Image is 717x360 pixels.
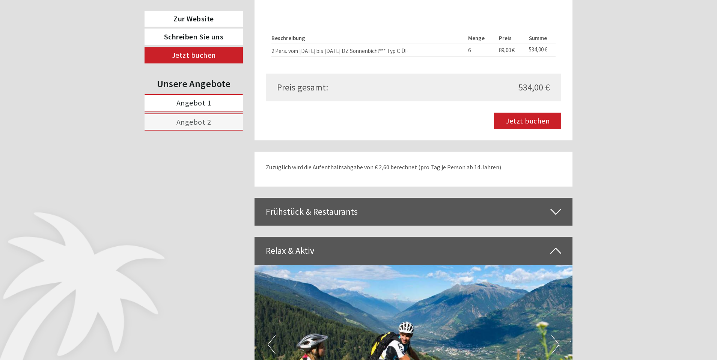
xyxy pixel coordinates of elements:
[255,198,573,226] div: Frühstück & Restaurants
[465,44,496,57] td: 6
[176,117,211,127] span: Angebot 2
[145,11,243,27] a: Zur Website
[266,163,562,172] p: Zuzüglich wird die Aufenthaltsabgabe von € 2,60 berechnet (pro Tag je Person ab 14 Jahren)
[132,6,164,18] div: Freitag
[271,81,414,94] div: Preis gesamt:
[145,77,243,90] div: Unsere Angebote
[145,29,243,45] a: Schreiben Sie uns
[526,33,556,44] th: Summe
[496,33,526,44] th: Preis
[145,47,243,63] a: Jetzt buchen
[11,22,116,28] div: PALMENGARTEN Hotel GSTÖR
[494,113,561,129] a: Jetzt buchen
[268,335,276,354] button: Previous
[518,81,550,94] span: 534,00 €
[6,20,119,43] div: Guten Tag, wie können wir Ihnen helfen?
[11,36,116,42] small: 18:37
[271,33,465,44] th: Beschreibung
[551,335,559,354] button: Next
[271,44,465,57] td: 2 Pers. vom [DATE] bis [DATE] DZ Sonnenbichl*** Typ C ÜF
[465,33,496,44] th: Menge
[526,44,556,57] td: 534,00 €
[247,194,296,211] button: Senden
[176,98,211,107] span: Angebot 1
[255,237,573,265] div: Relax & Aktiv
[499,47,515,54] span: 89,00 €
